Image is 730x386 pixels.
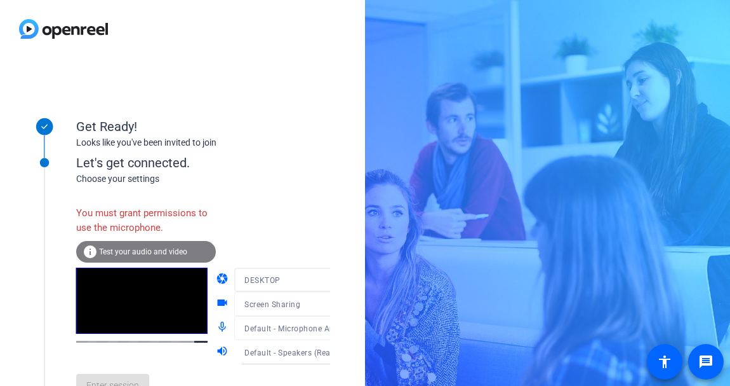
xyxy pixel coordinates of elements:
[76,172,356,186] div: Choose your settings
[216,296,231,312] mat-icon: videocam
[216,345,231,360] mat-icon: volume_up
[99,247,187,256] span: Test your audio and video
[244,347,382,357] span: Default - Speakers (Realtek(R) Audio)
[216,321,231,336] mat-icon: mic_none
[216,272,231,287] mat-icon: camera
[76,136,330,149] div: Looks like you've been invited to join
[76,200,216,241] div: You must grant permissions to use the microphone.
[698,354,713,369] mat-icon: message
[83,244,98,259] mat-icon: info
[76,117,330,136] div: Get Ready!
[76,153,356,172] div: Let's get connected.
[657,354,672,369] mat-icon: accessibility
